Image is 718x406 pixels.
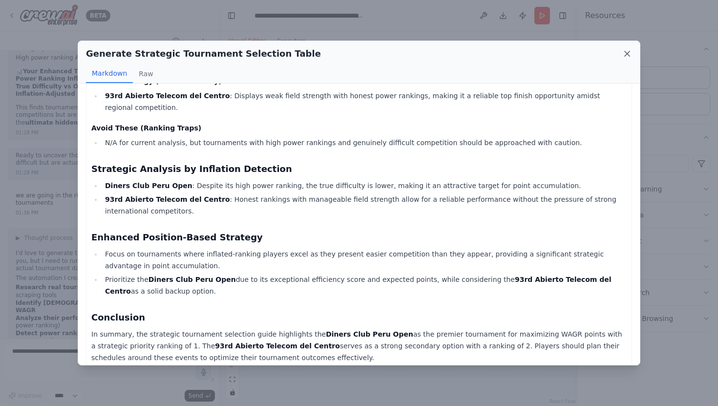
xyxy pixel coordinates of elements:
h3: Enhanced Position-Based Strategy [91,231,627,244]
strong: 93rd Abierto Telecom del Centro [105,92,230,100]
li: Prioritize the due to its exceptional efficiency score and expected points, while considering the... [102,274,627,297]
strong: Diners Club Peru Open [326,330,413,338]
li: Focus on tournaments where inflated-ranking players excel as they present easier competition than... [102,248,627,272]
button: Raw [133,64,159,83]
strong: 93rd Abierto Telecom del Centro [215,342,340,350]
h4: Avoid These (Ranking Traps) [91,123,627,133]
button: Markdown [86,64,133,83]
p: In summary, the strategic tournament selection guide highlights the as the premier tournament for... [91,328,627,363]
li: : Displays weak field strength with honest power rankings, making it a reliable top finish opport... [102,90,627,113]
strong: Diners Club Peru Open [148,276,236,283]
li: : Honest rankings with manageable field strength allow for a reliable performance without the pre... [102,193,627,217]
h3: Conclusion [91,311,627,324]
li: N/A for current analysis, but tournaments with high power rankings and genuinely difficult compet... [102,137,627,149]
li: : Despite its high power ranking, the true difficulty is lower, making it an attractive target fo... [102,180,627,192]
strong: 93rd Abierto Telecom del Centro [105,195,230,203]
h3: Strategic Analysis by Inflation Detection [91,162,627,176]
strong: Diners Club Peru Open [105,182,192,190]
h2: Generate Strategic Tournament Selection Table [86,47,321,61]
